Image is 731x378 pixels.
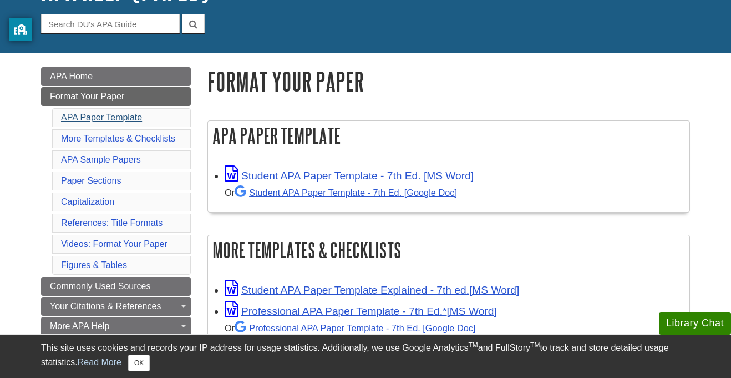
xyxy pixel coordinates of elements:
[659,312,731,335] button: Library Chat
[50,281,150,291] span: Commonly Used Sources
[468,341,478,349] sup: TM
[41,277,191,296] a: Commonly Used Sources
[50,301,161,311] span: Your Citations & References
[225,305,497,317] a: Link opens in new window
[61,134,175,143] a: More Templates & Checklists
[235,323,475,333] a: Professional APA Paper Template - 7th Ed.
[225,323,475,333] small: Or
[41,317,191,336] a: More APA Help
[225,170,474,182] a: Link opens in new window
[78,357,121,367] a: Read More
[61,155,141,164] a: APA Sample Papers
[207,67,690,95] h1: Format Your Paper
[50,72,93,81] span: APA Home
[225,284,519,296] a: Link opens in new window
[225,320,684,352] div: *ONLY use if your instructor tells you to
[50,92,124,101] span: Format Your Paper
[530,341,540,349] sup: TM
[41,14,180,33] input: Search DU's APA Guide
[128,355,150,371] button: Close
[41,67,191,356] div: Guide Page Menu
[208,235,689,265] h2: More Templates & Checklists
[235,188,457,198] a: Student APA Paper Template - 7th Ed. [Google Doc]
[41,67,191,86] a: APA Home
[61,197,114,206] a: Capitalization
[208,121,689,150] h2: APA Paper Template
[61,218,163,228] a: References: Title Formats
[61,239,167,249] a: Videos: Format Your Paper
[9,18,32,41] button: privacy banner
[61,113,142,122] a: APA Paper Template
[41,341,690,371] div: This site uses cookies and records your IP address for usage statistics. Additionally, we use Goo...
[61,260,127,270] a: Figures & Tables
[50,321,109,331] span: More APA Help
[41,87,191,106] a: Format Your Paper
[61,176,121,185] a: Paper Sections
[225,188,457,198] small: Or
[41,297,191,316] a: Your Citations & References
